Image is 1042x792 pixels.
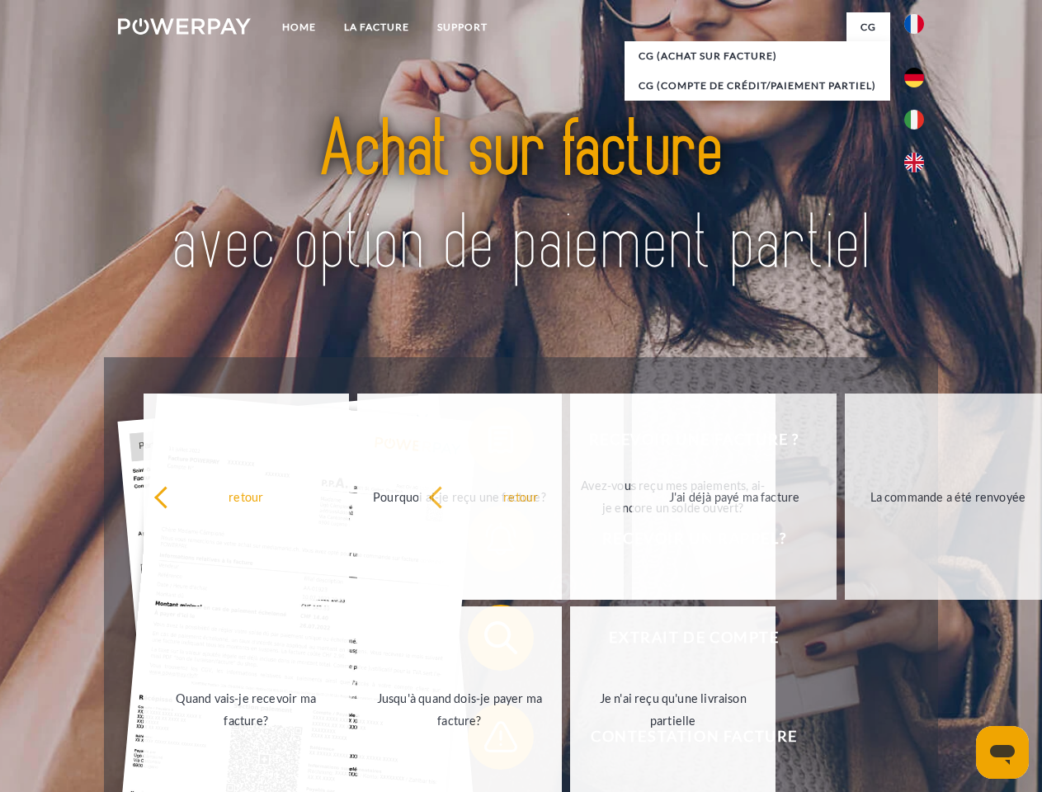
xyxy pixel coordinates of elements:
iframe: Bouton de lancement de la fenêtre de messagerie [976,726,1029,779]
img: de [904,68,924,87]
div: La commande a été renvoyée [855,485,1040,507]
a: Home [268,12,330,42]
a: Support [423,12,502,42]
div: Jusqu'à quand dois-je payer ma facture? [367,687,553,732]
a: LA FACTURE [330,12,423,42]
div: Je n'ai reçu qu'une livraison partielle [580,687,766,732]
a: CG [846,12,890,42]
div: Pourquoi ai-je reçu une facture? [367,485,553,507]
a: CG (achat sur facture) [625,41,890,71]
img: en [904,153,924,172]
a: CG (Compte de crédit/paiement partiel) [625,71,890,101]
img: title-powerpay_fr.svg [158,79,884,316]
div: Quand vais-je recevoir ma facture? [153,687,339,732]
div: retour [153,485,339,507]
img: fr [904,14,924,34]
img: it [904,110,924,130]
img: logo-powerpay-white.svg [118,18,251,35]
div: retour [428,485,614,507]
div: J'ai déjà payé ma facture [642,485,827,507]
